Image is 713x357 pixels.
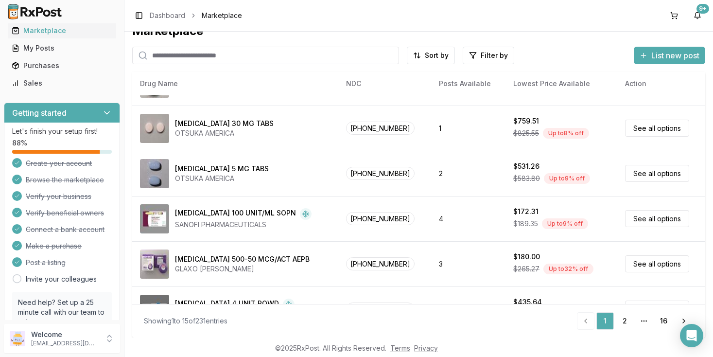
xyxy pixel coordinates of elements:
[481,51,508,60] span: Filter by
[513,207,539,216] div: $172.31
[140,295,169,324] img: Afrezza 4 UNIT POWD
[26,208,104,218] span: Verify beneficial owners
[26,258,66,268] span: Post a listing
[8,39,116,57] a: My Posts
[4,75,120,91] button: Sales
[175,299,279,310] div: [MEDICAL_DATA] 4 UNIT POWD
[18,298,106,327] p: Need help? Set up a 25 minute call with our team to set up.
[696,4,709,14] div: 9+
[12,43,112,53] div: My Posts
[625,120,689,137] a: See all options
[346,257,415,270] span: [PHONE_NUMBER]
[26,175,104,185] span: Browse the marketplace
[513,219,538,229] span: $189.35
[625,255,689,272] a: See all options
[690,8,705,23] button: 9+
[505,72,617,95] th: Lowest Price Available
[175,128,274,138] div: OTSUKA AMERICA
[12,138,27,148] span: 88 %
[625,301,689,318] a: See all options
[431,241,505,286] td: 3
[175,264,310,274] div: GLAXO [PERSON_NAME]
[542,218,588,229] div: Up to 9 % off
[651,50,699,61] span: List new post
[26,274,97,284] a: Invite your colleagues
[617,72,705,95] th: Action
[513,174,540,183] span: $583.80
[596,312,614,330] a: 1
[346,212,415,225] span: [PHONE_NUMBER]
[543,128,589,139] div: Up to 8 % off
[543,264,593,274] div: Up to 32 % off
[674,312,694,330] a: Go to next page
[10,331,25,346] img: User avatar
[8,22,116,39] a: Marketplace
[31,330,99,339] p: Welcome
[414,344,438,352] a: Privacy
[625,210,689,227] a: See all options
[513,116,539,126] div: $759.51
[4,23,120,38] button: Marketplace
[150,11,242,20] nav: breadcrumb
[513,297,542,307] div: $435.64
[8,57,116,74] a: Purchases
[175,220,312,230] div: SANOFI PHARMACEUTICALS
[202,11,242,20] span: Marketplace
[140,204,169,233] img: Admelog SoloStar 100 UNIT/ML SOPN
[407,47,455,64] button: Sort by
[12,61,112,71] div: Purchases
[175,208,296,220] div: [MEDICAL_DATA] 100 UNIT/ML SOPN
[140,114,169,143] img: Abilify 30 MG TABS
[26,241,82,251] span: Make a purchase
[140,159,169,188] img: Abilify 5 MG TABS
[12,107,67,119] h3: Getting started
[26,192,91,201] span: Verify your business
[431,72,505,95] th: Posts Available
[150,11,185,20] a: Dashboard
[634,47,705,64] button: List new post
[346,122,415,135] span: [PHONE_NUMBER]
[634,52,705,61] a: List new post
[12,26,112,36] div: Marketplace
[431,286,505,332] td: 2
[425,51,449,60] span: Sort by
[680,324,703,347] div: Open Intercom Messenger
[390,344,410,352] a: Terms
[513,264,539,274] span: $265.27
[175,254,310,264] div: [MEDICAL_DATA] 500-50 MCG/ACT AEPB
[140,250,169,279] img: Advair Diskus 500-50 MCG/ACT AEPB
[12,78,112,88] div: Sales
[175,119,274,128] div: [MEDICAL_DATA] 30 MG TABS
[431,196,505,241] td: 4
[8,74,116,92] a: Sales
[175,174,269,183] div: OTSUKA AMERICA
[132,72,338,95] th: Drug Name
[26,225,104,234] span: Connect a bank account
[31,339,99,347] p: [EMAIL_ADDRESS][DOMAIN_NAME]
[616,312,633,330] a: 2
[655,312,672,330] a: 16
[544,173,590,184] div: Up to 9 % off
[463,47,514,64] button: Filter by
[513,161,539,171] div: $531.26
[4,58,120,73] button: Purchases
[346,303,415,316] span: [PHONE_NUMBER]
[346,167,415,180] span: [PHONE_NUMBER]
[4,4,66,19] img: RxPost Logo
[26,159,92,168] span: Create your account
[175,164,269,174] div: [MEDICAL_DATA] 5 MG TABS
[338,72,431,95] th: NDC
[625,165,689,182] a: See all options
[513,252,540,262] div: $180.00
[4,40,120,56] button: My Posts
[431,151,505,196] td: 2
[144,316,227,326] div: Showing 1 to 15 of 231 entries
[12,126,112,136] p: Let's finish your setup first!
[513,128,539,138] span: $825.55
[577,312,694,330] nav: pagination
[431,106,505,151] td: 1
